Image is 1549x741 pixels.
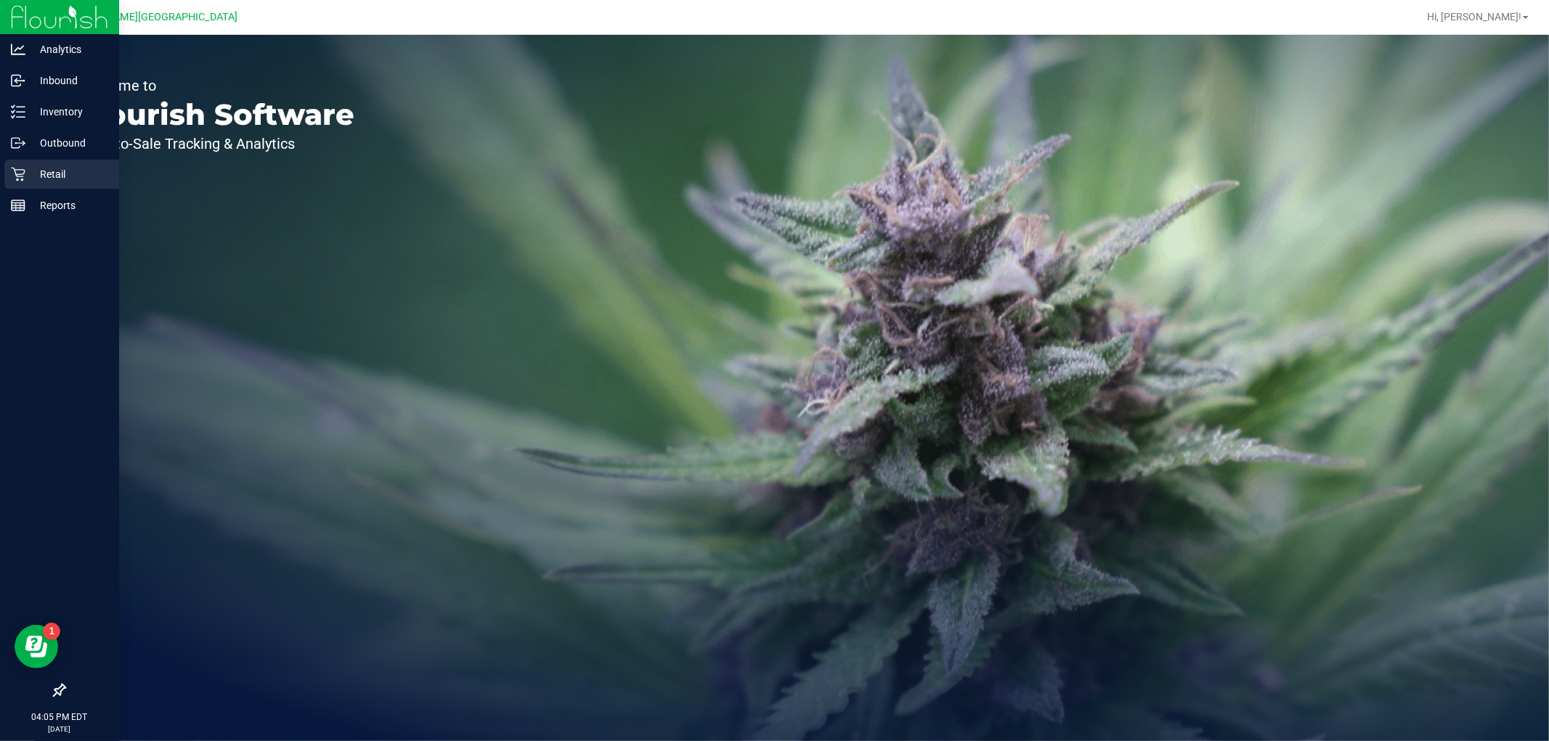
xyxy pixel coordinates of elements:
[11,42,25,57] inline-svg: Analytics
[1427,11,1521,22] span: Hi, [PERSON_NAME]!
[11,105,25,119] inline-svg: Inventory
[78,136,354,151] p: Seed-to-Sale Tracking & Analytics
[7,711,113,724] p: 04:05 PM EDT
[78,100,354,129] p: Flourish Software
[11,136,25,150] inline-svg: Outbound
[25,103,113,120] p: Inventory
[43,623,60,640] iframe: Resource center unread badge
[59,11,238,23] span: [PERSON_NAME][GEOGRAPHIC_DATA]
[7,724,113,734] p: [DATE]
[11,198,25,213] inline-svg: Reports
[25,165,113,183] p: Retail
[11,167,25,181] inline-svg: Retail
[25,41,113,58] p: Analytics
[25,72,113,89] p: Inbound
[25,197,113,214] p: Reports
[25,134,113,152] p: Outbound
[78,78,354,93] p: Welcome to
[11,73,25,88] inline-svg: Inbound
[15,625,58,668] iframe: Resource center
